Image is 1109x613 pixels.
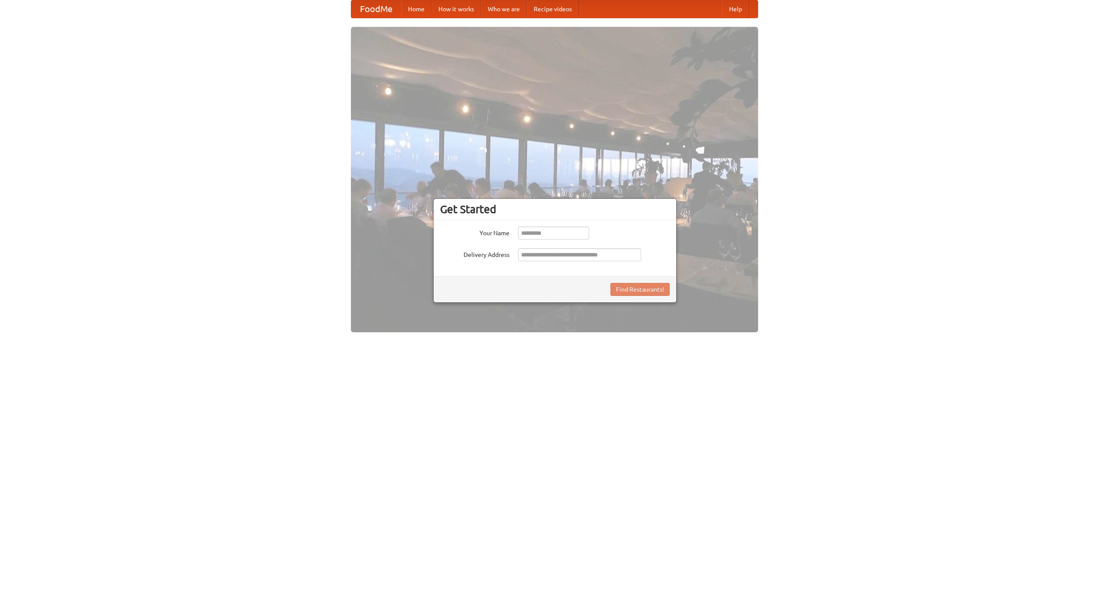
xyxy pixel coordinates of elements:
label: Delivery Address [440,248,509,259]
a: FoodMe [351,0,401,18]
a: Recipe videos [527,0,579,18]
a: Who we are [481,0,527,18]
a: How it works [431,0,481,18]
a: Help [722,0,749,18]
a: Home [401,0,431,18]
h3: Get Started [440,203,670,216]
label: Your Name [440,227,509,237]
button: Find Restaurants! [610,283,670,296]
